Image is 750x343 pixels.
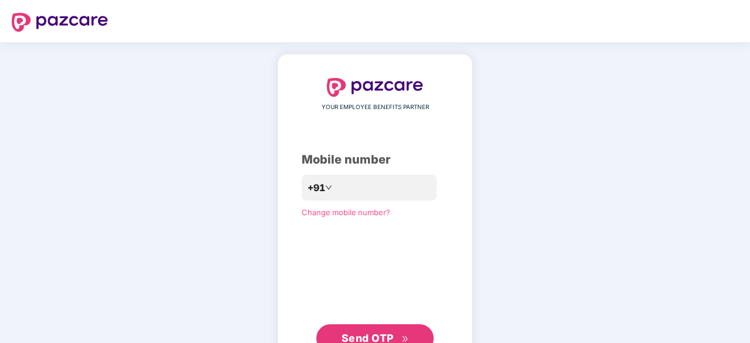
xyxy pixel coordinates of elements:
span: +91 [308,181,325,195]
img: logo [327,78,423,97]
span: YOUR EMPLOYEE BENEFITS PARTNER [322,103,429,112]
span: double-right [401,335,409,343]
img: logo [12,13,108,32]
div: Mobile number [302,151,448,169]
a: Change mobile number? [302,208,390,217]
span: down [325,184,332,191]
